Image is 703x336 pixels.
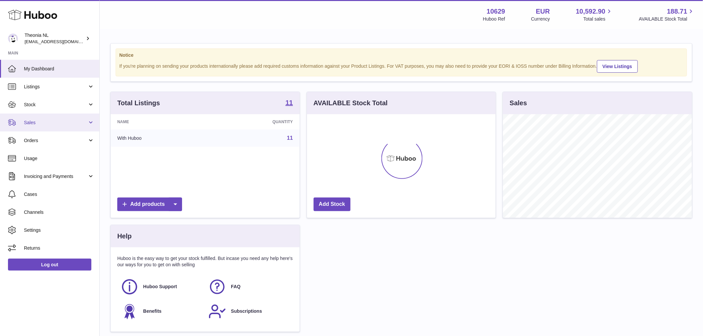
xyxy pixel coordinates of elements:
[24,209,94,215] span: Channels
[531,16,550,22] div: Currency
[314,99,388,108] h3: AVAILABLE Stock Total
[117,232,132,241] h3: Help
[639,16,695,22] span: AVAILABLE Stock Total
[583,16,613,22] span: Total sales
[117,99,160,108] h3: Total Listings
[24,155,94,162] span: Usage
[667,7,687,16] span: 188.71
[510,99,527,108] h3: Sales
[285,99,293,107] a: 11
[231,284,241,290] span: FAQ
[24,173,87,180] span: Invoicing and Payments
[143,308,161,314] span: Benefits
[8,34,18,43] img: info@wholesomegoods.eu
[487,7,505,16] strong: 10629
[24,66,94,72] span: My Dashboard
[119,52,683,58] strong: Notice
[24,227,94,233] span: Settings
[285,99,293,106] strong: 11
[208,302,289,320] a: Subscriptions
[143,284,177,290] span: Huboo Support
[25,39,98,44] span: [EMAIL_ADDRESS][DOMAIN_NAME]
[121,278,202,296] a: Huboo Support
[8,259,91,271] a: Log out
[121,302,202,320] a: Benefits
[210,114,300,129] th: Quantity
[119,59,683,73] div: If you're planning on sending your products internationally please add required customs informati...
[24,245,94,251] span: Returns
[117,255,293,268] p: Huboo is the easy way to get your stock fulfilled. But incase you need any help here's our ways f...
[231,308,262,314] span: Subscriptions
[25,32,84,45] div: Theonia NL
[111,114,210,129] th: Name
[639,7,695,22] a: 188.71 AVAILABLE Stock Total
[576,7,613,22] a: 10,592.90 Total sales
[24,84,87,90] span: Listings
[24,137,87,144] span: Orders
[597,60,638,73] a: View Listings
[314,198,351,211] a: Add Stock
[536,7,550,16] strong: EUR
[576,7,605,16] span: 10,592.90
[117,198,182,211] a: Add products
[24,191,94,198] span: Cases
[24,120,87,126] span: Sales
[208,278,289,296] a: FAQ
[287,135,293,141] a: 11
[483,16,505,22] div: Huboo Ref
[24,102,87,108] span: Stock
[111,129,210,147] td: With Huboo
